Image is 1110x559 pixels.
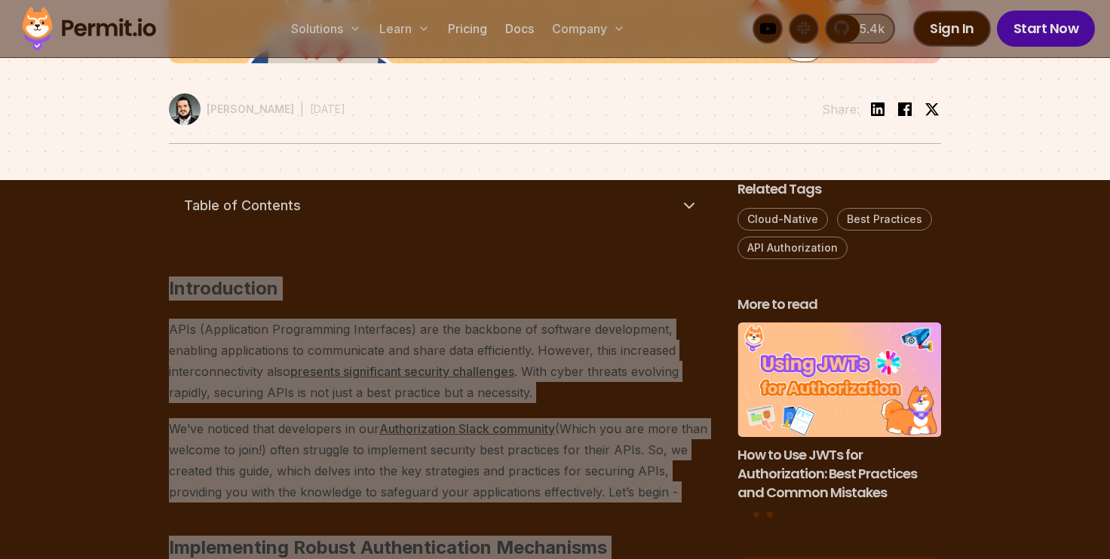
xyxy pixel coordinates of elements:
a: Docs [499,14,540,44]
p: [PERSON_NAME] [207,102,294,117]
img: facebook [896,100,914,118]
div: Posts [737,322,941,520]
img: linkedin [869,100,887,118]
div: | [300,100,304,118]
li: 1 of 3 [737,322,941,502]
li: Share: [822,100,860,118]
p: We’ve noticed that developers in our (Which you are more than welcome to join!) often struggle to... [169,418,713,502]
h2: Related Tags [737,180,941,199]
img: Gabriel L. Manor [169,93,201,125]
a: [PERSON_NAME] [169,93,294,125]
button: Go to slide 2 [753,512,759,518]
img: Permit logo [15,3,163,54]
img: twitter [924,102,940,117]
button: Go to slide 1 [740,512,747,518]
a: Sign In [913,11,991,47]
h2: More to read [737,295,941,314]
button: Go to slide 3 [767,512,773,518]
button: Solutions [285,14,367,44]
a: Pricing [442,14,493,44]
span: 5.4k [851,20,885,38]
a: Authorization Slack community [379,421,555,436]
a: 5.4k [825,14,895,44]
img: How to Use JWTs for Authorization: Best Practices and Common Mistakes [737,322,941,437]
time: [DATE] [310,102,345,115]
button: Company [546,14,631,44]
p: APIs (Application Programming Interfaces) are the backbone of software development, enabling appl... [169,319,713,403]
button: Learn [373,14,436,44]
a: Start Now [997,11,1096,47]
a: Cloud-Native [737,208,828,231]
a: API Authorization [737,237,848,259]
button: Table of Contents [169,180,713,231]
a: presents significant security challenges [290,364,514,379]
h3: How to Use JWTs for Authorization: Best Practices and Common Mistakes [737,446,941,502]
span: Table of Contents [184,195,301,216]
a: Best Practices [837,208,932,231]
h2: Introduction [169,216,713,301]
